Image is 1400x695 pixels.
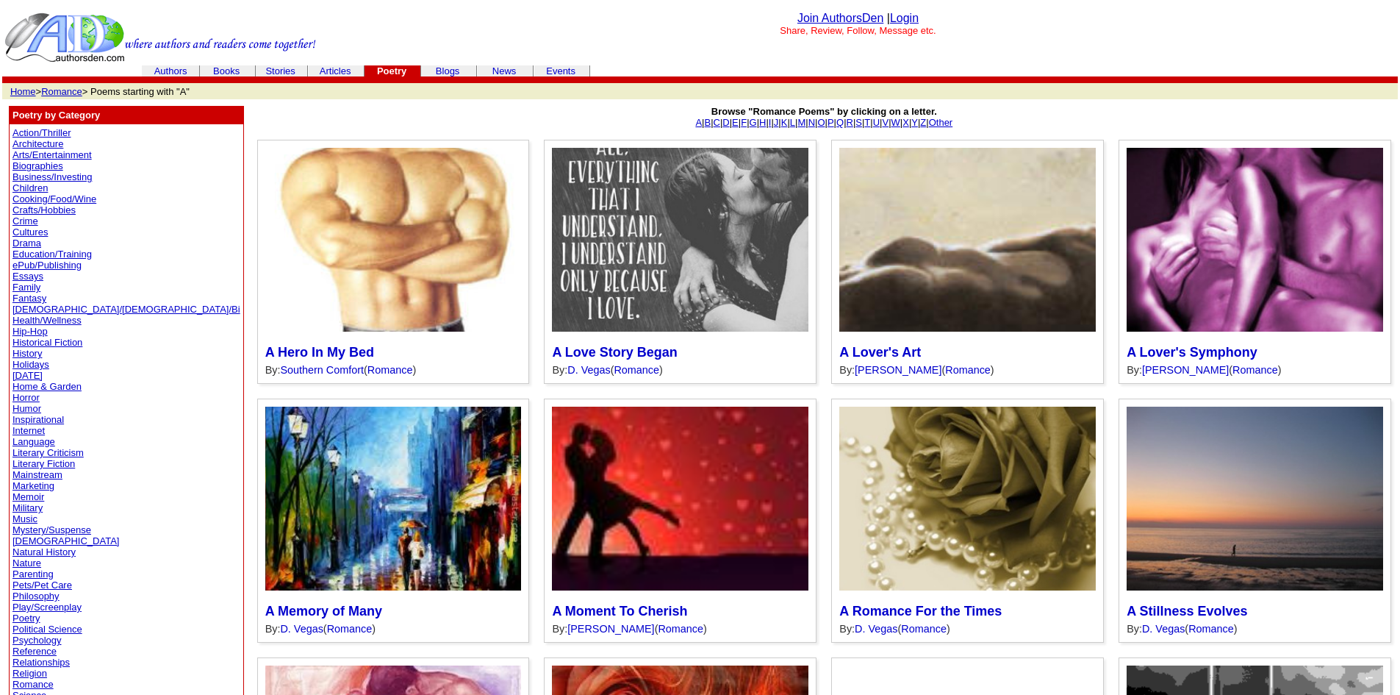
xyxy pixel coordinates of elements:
a: A [695,117,702,128]
a: U [873,117,880,128]
div: By: ( ) [265,623,522,635]
a: O [817,117,825,128]
div: By: ( ) [839,623,1096,635]
font: Books [213,65,240,76]
a: G [750,117,757,128]
a: A Memory of Many [265,604,382,619]
a: K [781,117,788,128]
a: A Lover's Symphony [1127,345,1257,360]
a: Romance [945,364,991,376]
font: | [887,12,919,24]
a: Romance [1188,623,1234,635]
a: Music [12,513,37,524]
a: Q [836,117,844,128]
a: Home [10,86,36,97]
a: L [790,117,795,128]
div: By: ( ) [1127,364,1383,376]
a: Health/Wellness [12,315,82,326]
a: Play/Screenplay [12,602,82,613]
a: Literary Criticism [12,447,84,458]
a: Children [12,182,48,193]
a: Reference [12,646,57,657]
a: H [759,117,766,128]
a: Natural History [12,546,76,557]
b: Poetry [377,65,406,76]
a: Crime [12,215,38,227]
a: Romance [327,623,373,635]
a: Join AuthorsDen [797,12,883,24]
a: Romance [41,86,82,97]
a: History [12,348,42,359]
a: Memoir [12,491,44,502]
a: D [722,117,729,128]
a: B [704,117,711,128]
a: Humor [12,403,41,414]
a: Political Science [12,624,82,635]
a: Language [12,436,55,447]
a: [PERSON_NAME] [1142,364,1229,376]
a: Romance [658,623,703,635]
a: Blogs [436,65,460,76]
a: Y [911,117,918,128]
a: X [902,117,909,128]
div: By: ( ) [265,364,522,376]
div: By: ( ) [839,364,1096,376]
a: Education/Training [12,249,92,260]
a: Holidays [12,359,49,370]
a: Home & Garden [12,381,82,392]
a: S [855,117,862,128]
a: Other [929,117,953,128]
a: Military [12,502,43,513]
a: Internet [12,425,45,436]
a: Events [546,65,575,76]
a: Romance [1232,364,1278,376]
a: Inspirational [12,414,64,425]
a: News [492,65,517,76]
a: A Moment To Cherish [552,604,687,619]
a: I [769,117,772,128]
a: R [847,117,853,128]
a: Action/Thriller [12,127,71,138]
a: Poetry [12,613,40,624]
a: Romance [367,364,413,376]
font: Share, Review, Follow, Message etc. [780,25,936,36]
a: E [732,117,739,128]
img: header_logo2.gif [4,12,316,63]
a: A Romance For the Times [839,604,1002,619]
a: N [808,117,815,128]
a: Pets/Pet Care [12,580,72,591]
a: A Love Story Began [552,345,677,360]
a: [PERSON_NAME] [855,364,941,376]
a: Stories [265,65,295,76]
a: Literary Fiction [12,458,75,469]
a: A Hero In My Bed [265,345,374,360]
a: Nature [12,557,41,569]
a: Crafts/Hobbies [12,204,76,215]
a: Cultures [12,227,48,238]
a: Romance [614,364,659,376]
a: A Lover's Art [839,345,921,360]
a: Fantasy [12,293,46,304]
a: D. Vegas [280,623,323,635]
a: C [714,117,720,128]
a: Philosophy [12,591,60,602]
font: > > Poems starting with "A" [10,86,190,97]
a: Cooking/Food/Wine [12,193,96,204]
a: F [741,117,747,128]
b: Poetry by Category [12,110,100,121]
a: D. Vegas [1142,623,1185,635]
